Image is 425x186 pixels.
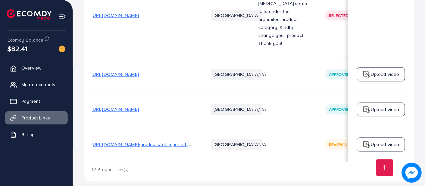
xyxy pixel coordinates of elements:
span: [URL][DOMAIN_NAME]›products›lot-imported-raf-infrared-electric-stove [92,141,242,148]
img: logo [363,70,371,78]
img: image [59,46,65,52]
span: Overview [21,65,41,71]
img: logo [363,105,371,113]
li: [GEOGRAPHIC_DATA] [211,10,262,21]
span: Product Links [21,114,50,121]
img: logo [363,140,371,148]
span: N/A [258,106,266,112]
span: $82.41 [7,38,28,59]
span: Payment [21,98,40,104]
span: Ecomdy Balance [7,37,43,43]
img: logo [7,9,52,20]
a: Payment [5,94,68,108]
span: 12 Product Link(s) [92,166,128,173]
span: Billing [21,131,35,138]
span: N/A [258,71,266,78]
a: Billing [5,128,68,141]
p: Upload video [371,105,399,113]
img: menu [59,13,66,20]
a: My ad accounts [5,78,68,91]
li: [GEOGRAPHIC_DATA] [211,139,262,150]
span: Reviewing [329,142,351,147]
span: [URL][DOMAIN_NAME] [92,12,139,19]
p: Upload video [371,70,399,78]
li: [GEOGRAPHIC_DATA] [211,104,262,114]
span: Approved [329,72,350,77]
span: Approved [329,106,350,112]
span: N/A [258,141,266,148]
li: [GEOGRAPHIC_DATA] [211,69,262,80]
span: Rejected [329,13,348,18]
p: Upload video [371,140,399,148]
img: image [402,163,422,183]
span: [URL][DOMAIN_NAME] [92,71,139,78]
span: My ad accounts [21,81,55,88]
a: Overview [5,61,68,75]
span: [URL][DOMAIN_NAME] [92,106,139,112]
a: Product Links [5,111,68,124]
